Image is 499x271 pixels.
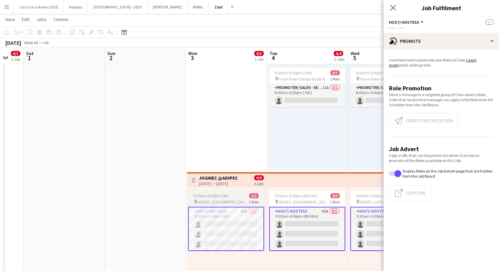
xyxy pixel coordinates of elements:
[19,15,32,24] a: Edit
[334,57,345,62] div: 2 Jobs
[51,15,71,24] a: Comms
[269,68,345,107] app-job-card: 8:00am-6:00pm (10h)0/1 DownTown Design Booth 91 RolePromoter/ Sales - Senior11A0/18:00am-6:00pm (...
[356,70,393,75] span: 8:00am-6:00pm (10h)
[199,175,238,181] h3: JOGMEC @ADIPEC
[330,199,340,204] span: 1 Role
[485,20,494,25] span: --
[389,84,494,92] h3: Role Promotion
[63,0,88,14] button: Hostess
[384,33,499,49] div: Promote
[249,199,259,204] span: 1 Role
[188,207,264,251] app-card-role: Host/ Hostess62A0/39:00am-6:00pm (9h)
[36,16,47,22] span: Jobs
[350,207,426,251] app-card-role: Host/ Hostess62A0/39:30am-5:00pm (7h30m)
[269,54,277,62] span: 4
[26,50,34,56] span: Sat
[269,84,345,107] app-card-role: Promoter/ Sales - Senior11A0/18:00am-6:00pm (10h)
[389,20,419,25] span: Host/ Hostess
[389,25,494,30] div: --:-- - --:--
[106,54,115,62] span: 2
[350,54,359,62] span: 5
[254,51,264,56] span: 0/3
[25,54,34,62] span: 1
[389,57,494,68] p: Use these tools to promote your Roles to Crew. about adding roles.
[255,57,263,62] div: 1 Job
[360,199,411,204] span: ADNEC, [GEOGRAPHIC_DATA]
[384,3,499,12] h3: Job Fulfilment
[11,57,20,62] div: 1 Job
[193,193,229,198] span: 9:00am-6:00pm (9h)
[389,92,494,107] p: Send a message to a targeted group of Crew about a Role. Crew that receive the message can apply ...
[187,0,209,14] button: MIRAL
[389,20,425,25] button: Host/ Hostess
[249,193,259,198] span: 0/3
[330,76,340,82] span: 1 Role
[188,50,197,56] span: Mon
[330,193,340,198] span: 0/3
[209,0,228,14] button: Zaid
[279,76,325,82] span: DownTown Design Booth 9
[269,191,345,251] app-job-card: 9:30am-6:00pm (8h30m)0/3 ADNEC, [GEOGRAPHIC_DATA]1 RoleHost/ Hostess62A0/39:30am-6:00pm (8h30m)
[401,168,494,179] label: Display Roles on the Job Advert page that are hidden from the Job Board
[187,54,197,62] span: 3
[330,70,340,75] span: 0/1
[14,0,63,14] button: Coca Coca Arena 2025
[254,175,264,180] span: 0/9
[5,39,21,46] div: [DATE]
[275,193,318,198] span: 9:30am-6:00pm (8h30m)
[275,70,312,75] span: 8:00am-6:00pm (10h)
[199,181,238,186] div: [DATE] → [DATE]
[53,16,69,22] span: Comms
[147,0,187,14] button: [PERSON_NAME]
[389,57,477,68] a: Learn more
[270,50,277,56] span: Tue
[42,40,49,45] div: +04
[356,193,399,198] span: 9:30am-5:00pm (7h30m)
[11,51,20,56] span: 0/1
[334,51,343,56] span: 0/4
[188,191,264,251] app-job-card: 9:00am-6:00pm (9h)0/3 ADNEC, [GEOGRAPHIC_DATA]1 RoleHost/ Hostess62A0/39:00am-6:00pm (9h)
[22,40,39,45] span: Week 44
[107,50,115,56] span: Sun
[3,15,18,24] a: View
[5,16,15,22] span: View
[88,0,147,14] button: [GEOGRAPHIC_DATA] - 2025
[350,191,426,251] app-job-card: 9:30am-5:00pm (7h30m)0/3 ADNEC, [GEOGRAPHIC_DATA]1 RoleHost/ Hostess62A0/39:30am-5:00pm (7h30m)
[34,15,49,24] a: Jobs
[360,76,406,82] span: DownTown Design Booth 9
[254,180,264,186] div: 3 jobs
[389,145,494,153] h3: Job Advert
[350,68,426,107] app-job-card: 8:00am-6:00pm (10h)0/1 DownTown Design Booth 91 RolePromoter/ Sales - Senior11A0/18:00am-6:00pm (...
[22,16,30,22] span: Edit
[279,199,330,204] span: ADNEC, [GEOGRAPHIC_DATA]
[350,84,426,107] app-card-role: Promoter/ Sales - Senior11A0/18:00am-6:00pm (10h)
[351,50,359,56] span: Wed
[269,207,345,251] app-card-role: Host/ Hostess62A0/39:30am-6:00pm (8h30m)
[198,199,249,204] span: ADNEC, [GEOGRAPHIC_DATA]
[389,153,494,163] p: Copy a URL that can be pasted into other channels to promote all the Roles available on this Job.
